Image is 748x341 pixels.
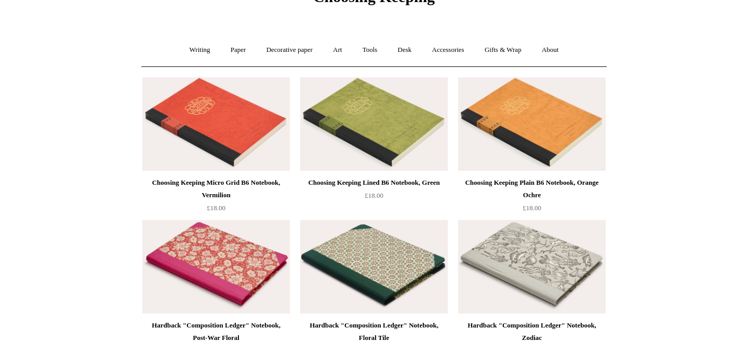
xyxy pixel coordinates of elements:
[458,176,606,219] a: Choosing Keeping Plain B6 Notebook, Orange Ochre £18.00
[458,220,606,313] img: Hardback "Composition Ledger" Notebook, Zodiac
[300,176,448,219] a: Choosing Keeping Lined B6 Notebook, Green £18.00
[458,77,606,171] a: Choosing Keeping Plain B6 Notebook, Orange Ochre Choosing Keeping Plain B6 Notebook, Orange Ochre
[458,220,606,313] a: Hardback "Composition Ledger" Notebook, Zodiac Hardback "Composition Ledger" Notebook, Zodiac
[221,36,256,64] a: Paper
[207,204,225,212] span: £18.00
[142,220,290,313] img: Hardback "Composition Ledger" Notebook, Post-War Floral
[353,36,387,64] a: Tools
[300,220,448,313] img: Hardback "Composition Ledger" Notebook, Floral Tile
[145,176,287,201] div: Choosing Keeping Micro Grid B6 Notebook, Vermilion
[389,36,421,64] a: Desk
[475,36,531,64] a: Gifts & Wrap
[523,204,541,212] span: £18.00
[257,36,322,64] a: Decorative paper
[458,77,606,171] img: Choosing Keeping Plain B6 Notebook, Orange Ochre
[461,176,603,201] div: Choosing Keeping Plain B6 Notebook, Orange Ochre
[142,77,290,171] img: Choosing Keeping Micro Grid B6 Notebook, Vermilion
[300,77,448,171] a: Choosing Keeping Lined B6 Notebook, Green Choosing Keeping Lined B6 Notebook, Green
[532,36,568,64] a: About
[365,192,383,199] span: £18.00
[324,36,351,64] a: Art
[142,176,290,219] a: Choosing Keeping Micro Grid B6 Notebook, Vermilion £18.00
[423,36,474,64] a: Accessories
[303,176,445,189] div: Choosing Keeping Lined B6 Notebook, Green
[300,220,448,313] a: Hardback "Composition Ledger" Notebook, Floral Tile Hardback "Composition Ledger" Notebook, Flora...
[142,220,290,313] a: Hardback "Composition Ledger" Notebook, Post-War Floral Hardback "Composition Ledger" Notebook, P...
[180,36,220,64] a: Writing
[142,77,290,171] a: Choosing Keeping Micro Grid B6 Notebook, Vermilion Choosing Keeping Micro Grid B6 Notebook, Vermi...
[300,77,448,171] img: Choosing Keeping Lined B6 Notebook, Green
